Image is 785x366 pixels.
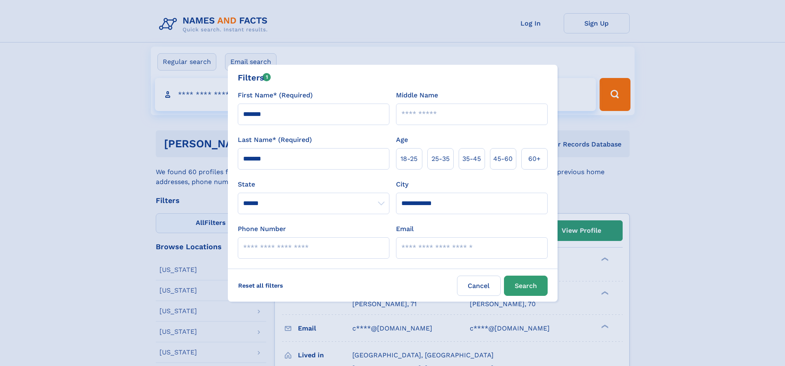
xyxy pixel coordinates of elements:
[396,90,438,100] label: Middle Name
[238,71,271,84] div: Filters
[238,179,389,189] label: State
[396,179,408,189] label: City
[504,276,548,296] button: Search
[396,135,408,145] label: Age
[233,276,288,295] label: Reset all filters
[457,276,501,296] label: Cancel
[238,90,313,100] label: First Name* (Required)
[401,154,417,164] span: 18‑25
[528,154,541,164] span: 60+
[396,224,414,234] label: Email
[238,224,286,234] label: Phone Number
[238,135,312,145] label: Last Name* (Required)
[493,154,513,164] span: 45‑60
[462,154,481,164] span: 35‑45
[431,154,450,164] span: 25‑35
